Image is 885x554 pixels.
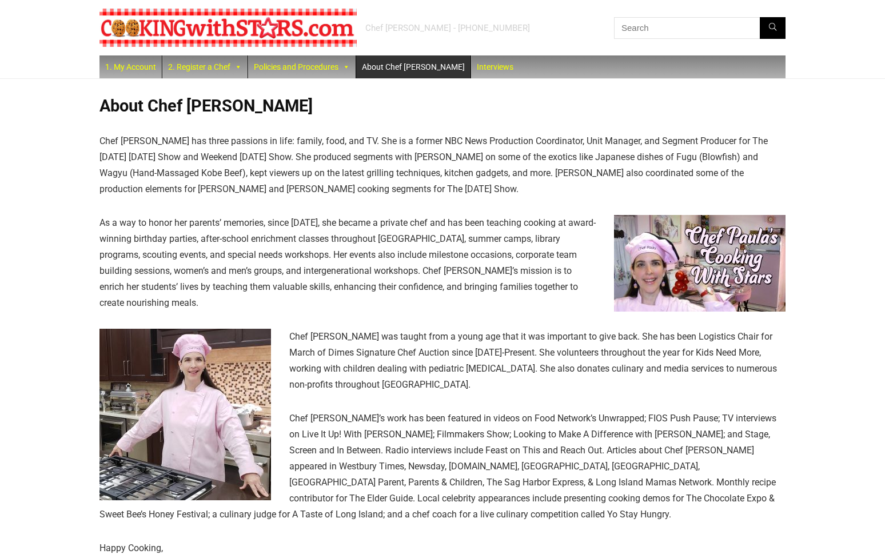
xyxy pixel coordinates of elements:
[99,329,786,393] p: Chef [PERSON_NAME] was taught from a young age that it was important to give back. She has been L...
[162,55,248,78] a: 2. Register a Chef
[99,96,786,115] h1: About Chef [PERSON_NAME]
[99,410,786,523] p: Chef [PERSON_NAME]’s work has been featured in videos on Food Network’s Unwrapped; FIOS Push Paus...
[760,17,786,39] button: Search
[99,9,357,47] img: Chef Paula's Cooking With Stars
[365,22,530,34] div: Chef [PERSON_NAME] - [PHONE_NUMBER]
[248,55,356,78] a: Policies and Procedures
[99,133,786,197] p: Chef [PERSON_NAME] has three passions in life: family, food, and TV. She is a former NBC News Pro...
[99,55,162,78] a: 1. My Account
[471,55,519,78] a: Interviews
[99,215,786,311] p: As a way to honor her parents’ memories, since [DATE], she became a private chef and has been tea...
[356,55,471,78] a: About Chef [PERSON_NAME]
[614,17,786,39] input: Search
